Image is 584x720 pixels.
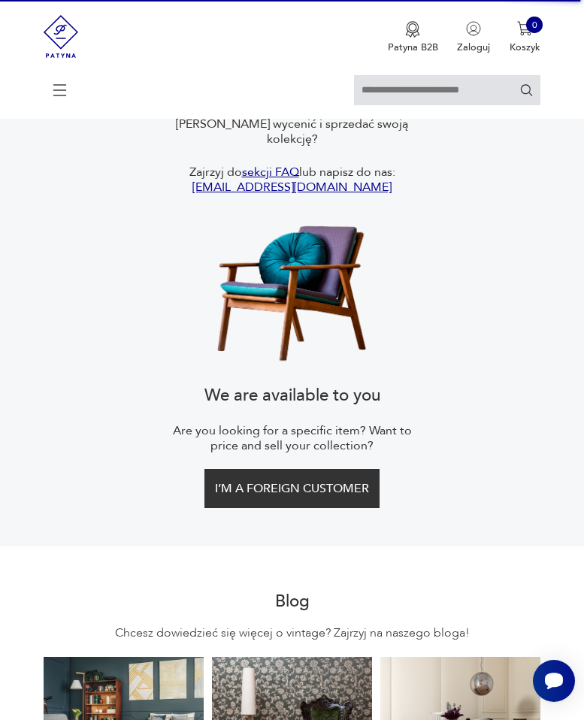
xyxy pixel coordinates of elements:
[457,21,490,54] button: Zaloguj
[510,21,540,54] button: 0Koszyk
[457,41,490,54] p: Zaloguj
[533,660,575,702] iframe: Smartsupp widget button
[168,383,416,407] h4: We are available to you
[168,423,416,453] p: Are you looking for a specific item? Want to price and sell your collection?
[168,165,416,195] p: Zajrzyj do lub napisz do nas:
[405,21,420,38] img: Ikona medalu
[242,164,299,180] a: sekcji FAQ
[201,213,383,365] img: Krzesło
[204,469,380,508] button: I’M A FOREIGN CUSTOMER
[466,21,481,36] img: Ikonka użytkownika
[168,101,416,147] p: Poszukujesz konkretnego przedmiotu? [PERSON_NAME] wycenić i sprzedać swoją kolekcję?
[168,469,416,508] a: I’M A FOREIGN CUSTOMER
[388,21,438,54] a: Ikona medaluPatyna B2B
[388,21,438,54] button: Patyna B2B
[510,41,540,54] p: Koszyk
[55,625,530,640] p: Chcesz dowiedzieć się więcej o vintage? Zajrzyj na naszego bloga!
[526,17,543,33] div: 0
[275,593,310,610] h4: Blog
[192,179,392,195] a: [EMAIL_ADDRESS][DOMAIN_NAME]
[388,41,438,54] p: Patyna B2B
[519,83,534,97] button: Szukaj
[517,21,532,36] img: Ikona koszyka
